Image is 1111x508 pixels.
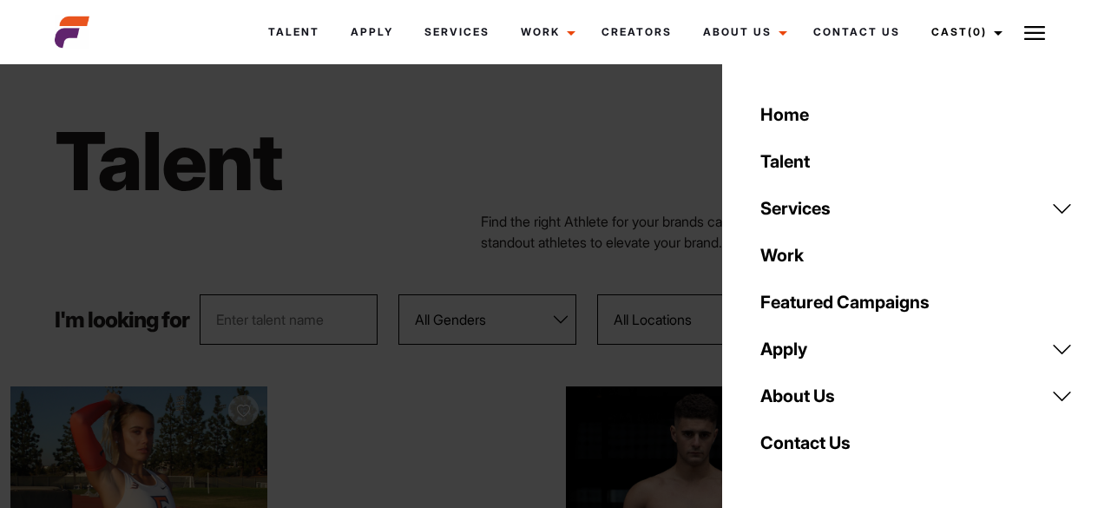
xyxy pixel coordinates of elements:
img: Burger icon [1024,23,1045,43]
a: Home [750,91,1083,138]
input: Enter talent name [200,294,378,345]
a: Cast(0) [916,9,1013,56]
a: Talent [253,9,335,56]
a: Apply [335,9,409,56]
a: About Us [687,9,798,56]
p: Find the right Athlete for your brands campaign with our highly-skilled talent. The perfect stand... [481,211,1056,253]
a: Creators [586,9,687,56]
h1: Talent [55,111,630,211]
a: Contact Us [750,419,1083,466]
a: Services [750,185,1083,232]
a: Talent [750,138,1083,185]
a: Services [409,9,505,56]
span: (0) [968,25,987,38]
p: I'm looking for [55,309,189,331]
a: About Us [750,373,1083,419]
a: Apply [750,326,1083,373]
a: Work [505,9,586,56]
a: Featured Campaigns [750,279,1083,326]
img: cropped-aefm-brand-fav-22-square.png [55,15,89,49]
a: Work [750,232,1083,279]
a: Contact Us [798,9,916,56]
